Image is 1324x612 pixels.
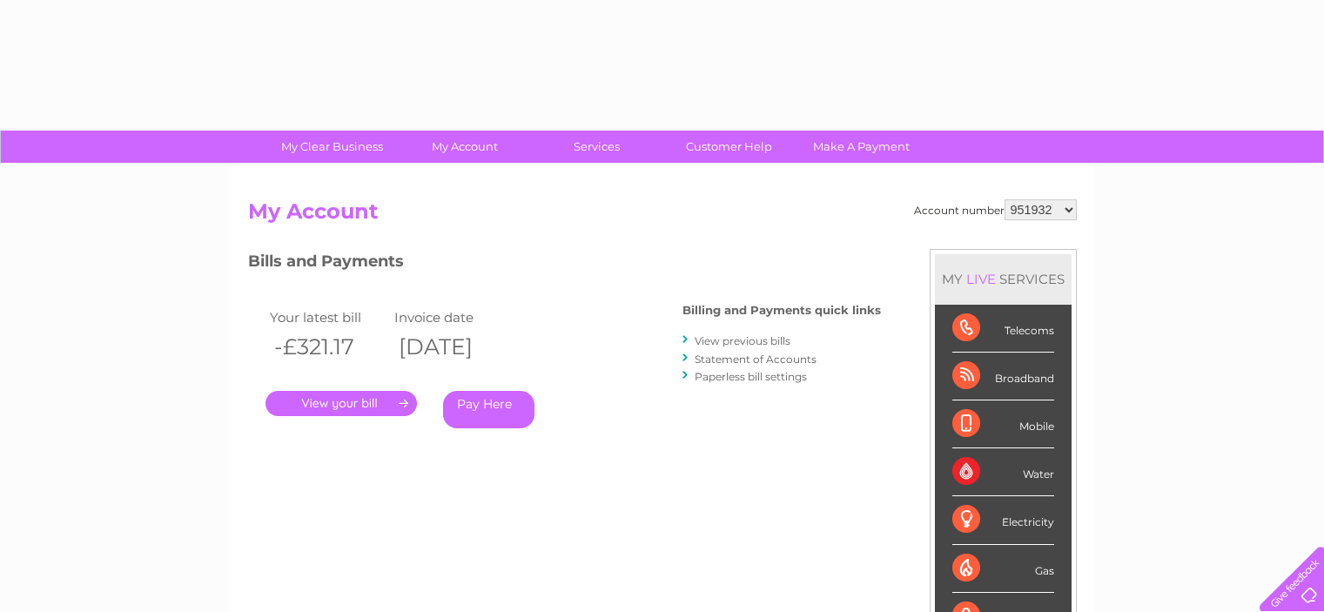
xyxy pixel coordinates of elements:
div: Electricity [952,496,1054,544]
div: Gas [952,545,1054,593]
div: Mobile [952,400,1054,448]
div: LIVE [963,271,999,287]
a: My Account [393,131,536,163]
h3: Bills and Payments [248,249,881,279]
div: MY SERVICES [935,254,1072,304]
a: Make A Payment [790,131,933,163]
a: View previous bills [695,334,790,347]
a: Paperless bill settings [695,370,807,383]
h2: My Account [248,199,1077,232]
th: [DATE] [390,329,515,365]
a: Statement of Accounts [695,353,817,366]
h4: Billing and Payments quick links [682,304,881,317]
div: Broadband [952,353,1054,400]
a: . [265,391,417,416]
a: My Clear Business [260,131,404,163]
div: Water [952,448,1054,496]
a: Pay Here [443,391,534,428]
div: Account number [914,199,1077,220]
a: Services [525,131,669,163]
div: Telecoms [952,305,1054,353]
a: Customer Help [657,131,801,163]
td: Your latest bill [265,306,391,329]
td: Invoice date [390,306,515,329]
th: -£321.17 [265,329,391,365]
